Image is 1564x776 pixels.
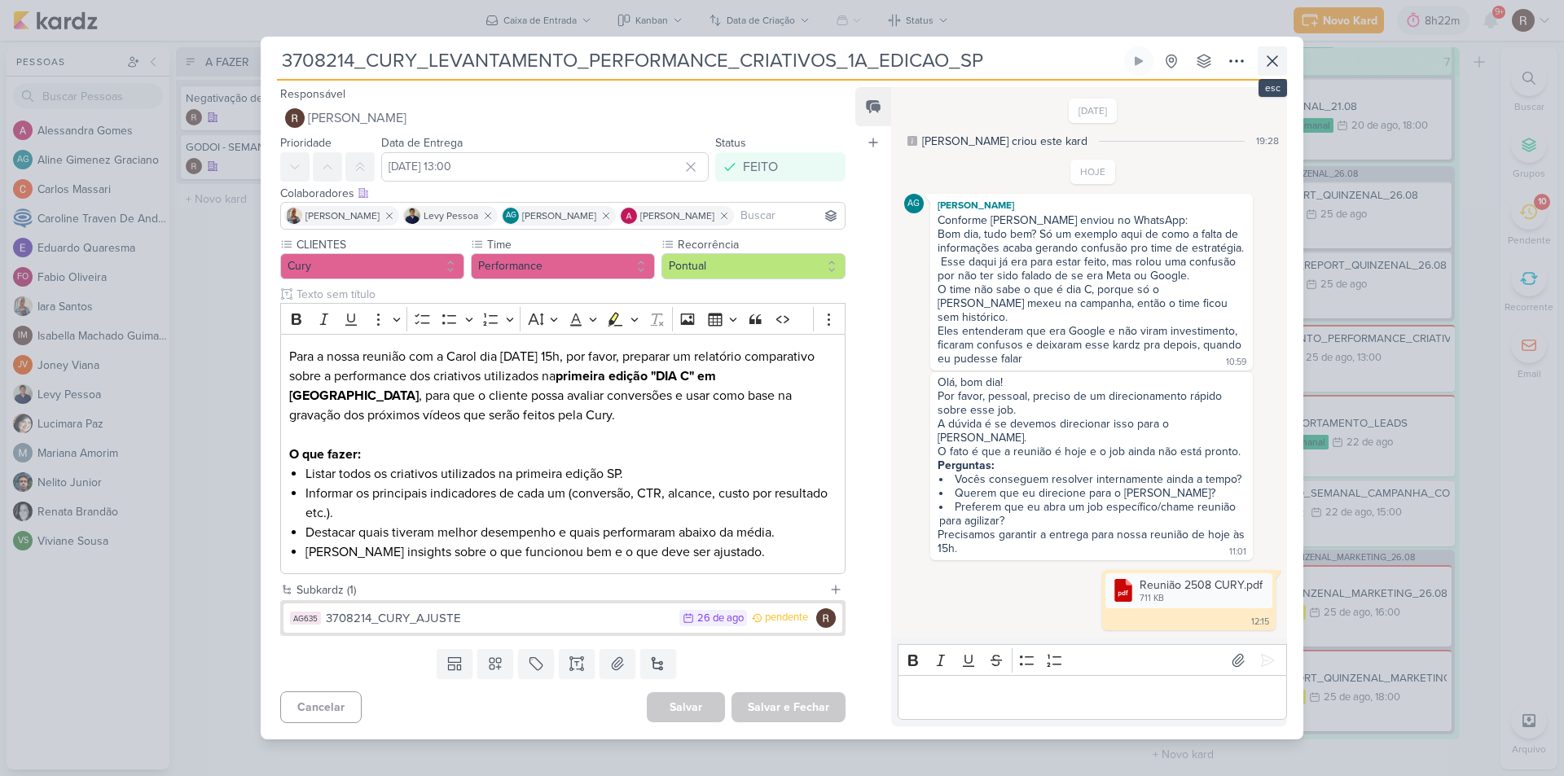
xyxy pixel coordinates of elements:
div: Reunião 2508 CURY.pdf [1105,573,1272,608]
img: Rafael Dornelles [285,108,305,128]
div: Precisamos garantir a entrega para nossa reunião de hoje às 15h. [938,528,1248,555]
div: Editor toolbar [280,303,846,335]
button: [PERSON_NAME] [280,103,846,133]
div: 19:28 [1256,134,1279,148]
div: esc [1259,79,1287,97]
label: Status [715,136,746,150]
span: [PERSON_NAME] [308,108,406,128]
span: [PERSON_NAME] [305,208,380,223]
div: Bom dia, tudo bem? Só um exemplo aqui de como a falta de informações acaba gerando confusão pro t... [938,227,1245,283]
span: [PERSON_NAME] [640,208,714,223]
p: AG [506,212,516,220]
div: FEITO [743,157,778,177]
span: Levy Pessoa [424,208,478,223]
img: Levy Pessoa [404,208,420,224]
div: Por favor, pessoal, preciso de um direcionamento rápido sobre esse job. [938,389,1245,417]
strong: primeira edição "DIA C" em [GEOGRAPHIC_DATA] [289,368,716,404]
div: Olá, bom dia! [938,375,1245,389]
input: Buscar [737,206,841,226]
strong: Perguntas: [938,458,995,472]
div: Editor toolbar [898,644,1287,676]
label: Time [485,236,655,253]
div: Editor editing area: main [280,334,846,574]
div: O time não sabe o que é dia C, porque só o [PERSON_NAME] mexeu na campanha, então o time ficou se... [938,283,1245,324]
strong: O que fazer: [289,446,361,463]
div: Reunião 2508 CURY.pdf [1140,577,1263,594]
div: O fato é que a reunião é hoje e o job ainda não está pronto. [938,445,1245,458]
div: [PERSON_NAME] [934,197,1250,213]
input: Kard Sem Título [277,46,1121,76]
button: Cancelar [280,691,362,723]
label: Responsável [280,87,345,101]
p: AG [907,199,920,208]
li: Vocês conseguem resolver internamente ainda a tempo? [939,472,1245,486]
span: [PERSON_NAME] [522,208,596,223]
button: Cury [280,253,464,279]
img: Rafael Dornelles [816,608,836,628]
div: A dúvida é se devemos direcionar isso para o [PERSON_NAME]. [938,417,1245,445]
button: AG635 3708214_CURY_AJUSTE 26 de ago pendente [283,603,842,633]
div: Aline Gimenez Graciano [904,194,924,213]
img: Alessandra Gomes [621,208,637,224]
div: 3708214_CURY_AJUSTE [326,609,671,628]
li: Preferem que eu abra um job específico/chame reunião para agilizar? [939,500,1245,528]
button: Performance [471,253,655,279]
button: FEITO [715,152,846,182]
div: 711 KB [1140,592,1263,605]
label: Prioridade [280,136,332,150]
div: [PERSON_NAME] criou este kard [922,133,1087,150]
div: 11:01 [1229,546,1246,559]
div: 12:15 [1251,616,1269,629]
li: Listar todos os criativos utilizados na primeira edição SP. [305,464,837,484]
label: CLIENTES [295,236,464,253]
div: Colaboradores [280,185,846,202]
div: Ligar relógio [1132,55,1145,68]
input: Select a date [381,152,709,182]
label: Data de Entrega [381,136,463,150]
li: Informar os principais indicadores de cada um (conversão, CTR, alcance, custo por resultado etc.). [305,484,837,523]
label: Recorrência [676,236,846,253]
div: Subkardz (1) [297,581,823,598]
div: 10:59 [1226,356,1246,369]
div: 26 de ago [697,613,744,624]
button: Pontual [661,253,846,279]
input: Texto sem título [293,286,846,303]
div: Conforme [PERSON_NAME] enviou no WhatsApp: [938,213,1245,227]
div: Eles entenderam que era Google e não viram investimento, ficaram confusos e deixaram esse kardz p... [938,324,1245,366]
div: Editor editing area: main [898,675,1287,720]
p: Para a nossa reunião com a Carol dia [DATE] 15h, por favor, preparar um relatório comparativo sob... [289,347,837,445]
div: AG635 [290,612,321,625]
li: Destacar quais tiveram melhor desempenho e quais performaram abaixo da média. [305,523,837,542]
div: Aline Gimenez Graciano [503,208,519,224]
img: Iara Santos [286,208,302,224]
li: Querem que eu direcione para o [PERSON_NAME]? [939,486,1245,500]
li: [PERSON_NAME] insights sobre o que funcionou bem e o que deve ser ajustado. [305,542,837,562]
